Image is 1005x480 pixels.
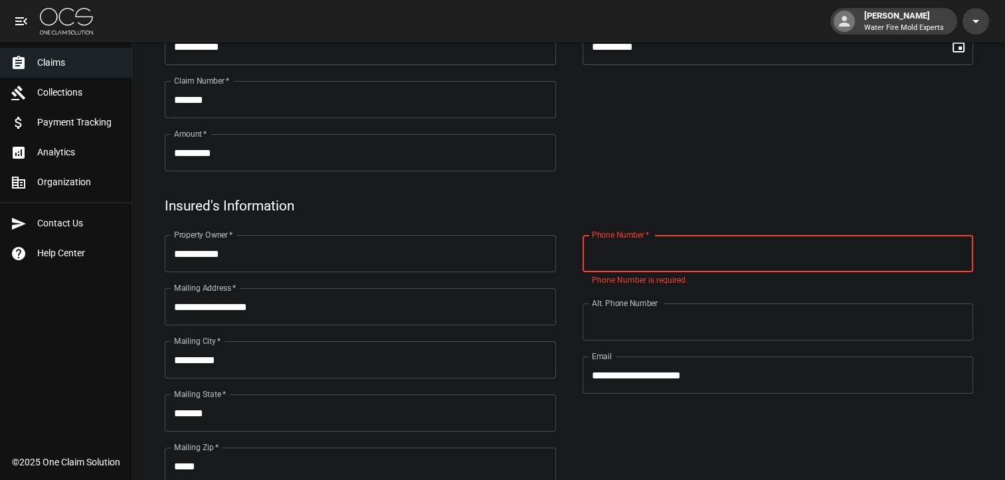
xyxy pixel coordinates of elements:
p: Water Fire Mold Experts [864,23,944,34]
label: Property Owner [174,229,233,240]
label: Mailing City [174,335,221,347]
span: Help Center [37,246,122,260]
span: Analytics [37,145,122,159]
div: [PERSON_NAME] [859,9,949,33]
label: Alt. Phone Number [592,297,658,309]
button: open drawer [8,8,35,35]
span: Collections [37,86,122,100]
img: ocs-logo-white-transparent.png [40,8,93,35]
label: Email [592,351,612,362]
label: Mailing State [174,388,226,400]
label: Amount [174,128,207,139]
span: Payment Tracking [37,116,122,129]
button: Choose date, selected date is Aug 21, 2025 [945,33,972,60]
label: Claim Number [174,75,229,86]
div: © 2025 One Claim Solution [12,455,120,469]
span: Claims [37,56,122,70]
span: Contact Us [37,216,122,230]
span: Organization [37,175,122,189]
label: Mailing Address [174,282,236,293]
label: Phone Number [592,229,649,240]
label: Mailing Zip [174,441,219,453]
p: Phone Number is required. [592,274,964,287]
